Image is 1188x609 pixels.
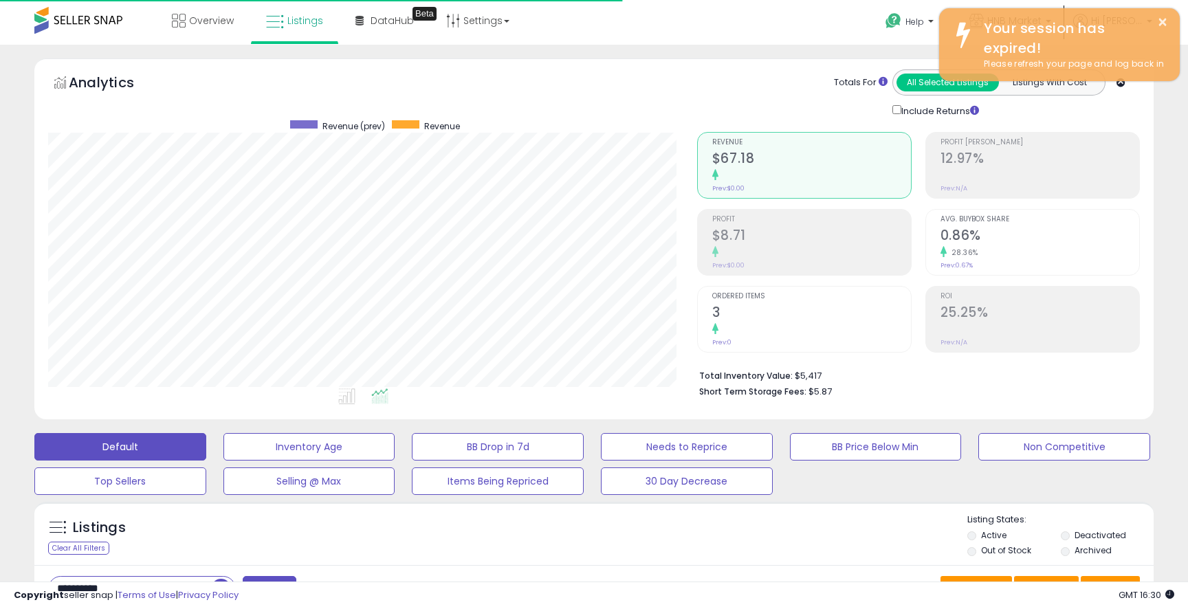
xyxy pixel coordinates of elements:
[699,366,1130,383] li: $5,417
[1119,588,1174,601] span: 2025-10-12 16:30 GMT
[601,467,773,495] button: 30 Day Decrease
[940,338,967,346] small: Prev: N/A
[48,542,109,555] div: Clear All Filters
[712,261,745,269] small: Prev: $0.00
[940,184,967,192] small: Prev: N/A
[940,261,973,269] small: Prev: 0.67%
[790,433,962,461] button: BB Price Below Min
[998,74,1101,91] button: Listings With Cost
[712,293,911,300] span: Ordered Items
[940,293,1139,300] span: ROI
[223,467,395,495] button: Selling @ Max
[1081,576,1140,599] button: Actions
[940,151,1139,169] h2: 12.97%
[896,74,999,91] button: All Selected Listings
[973,58,1169,71] div: Please refresh your page and log back in
[874,2,947,45] a: Help
[243,576,296,600] button: Filters
[1075,529,1126,541] label: Deactivated
[412,433,584,461] button: BB Drop in 7d
[967,513,1153,527] p: Listing States:
[412,467,584,495] button: Items Being Repriced
[412,7,437,21] div: Tooltip anchor
[699,370,793,381] b: Total Inventory Value:
[712,151,911,169] h2: $67.18
[14,589,239,602] div: seller snap | |
[981,544,1031,556] label: Out of Stock
[712,184,745,192] small: Prev: $0.00
[69,73,161,96] h5: Analytics
[189,14,234,27] span: Overview
[940,304,1139,323] h2: 25.25%
[712,139,911,146] span: Revenue
[940,576,1012,599] button: Save View
[223,433,395,461] button: Inventory Age
[424,120,460,132] span: Revenue
[981,529,1006,541] label: Active
[371,14,414,27] span: DataHub
[834,76,888,89] div: Totals For
[1023,581,1066,595] span: Columns
[978,433,1150,461] button: Non Competitive
[601,433,773,461] button: Needs to Reprice
[712,216,911,223] span: Profit
[973,19,1169,58] div: Your session has expired!
[34,433,206,461] button: Default
[14,588,64,601] strong: Copyright
[808,385,832,398] span: $5.87
[940,216,1139,223] span: Avg. Buybox Share
[73,518,126,538] h5: Listings
[1014,576,1079,599] button: Columns
[885,12,902,30] i: Get Help
[712,228,911,246] h2: $8.71
[287,14,323,27] span: Listings
[940,139,1139,146] span: Profit [PERSON_NAME]
[882,102,995,118] div: Include Returns
[322,120,385,132] span: Revenue (prev)
[712,304,911,323] h2: 3
[1075,544,1112,556] label: Archived
[712,338,731,346] small: Prev: 0
[940,228,1139,246] h2: 0.86%
[905,16,924,27] span: Help
[947,247,978,258] small: 28.36%
[34,467,206,495] button: Top Sellers
[699,386,806,397] b: Short Term Storage Fees:
[1157,14,1168,31] button: ×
